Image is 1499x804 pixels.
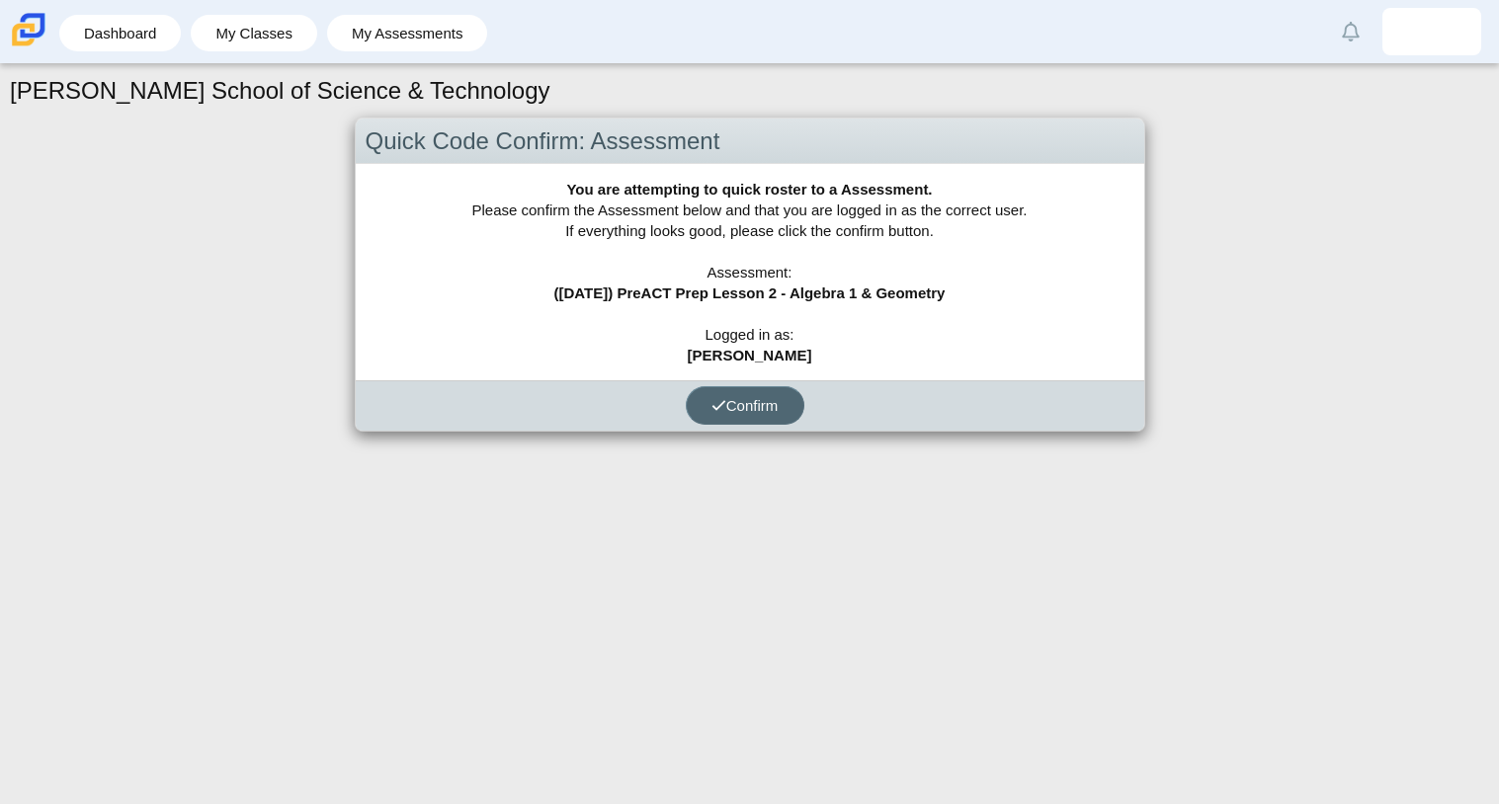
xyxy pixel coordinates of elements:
[686,386,804,425] button: Confirm
[711,397,779,414] span: Confirm
[688,347,812,363] b: [PERSON_NAME]
[8,37,49,53] a: Carmen School of Science & Technology
[10,74,550,108] h1: [PERSON_NAME] School of Science & Technology
[1416,16,1448,47] img: brendaliz.rivera-r.SQBq0i
[337,15,478,51] a: My Assessments
[201,15,307,51] a: My Classes
[356,119,1144,165] div: Quick Code Confirm: Assessment
[356,164,1144,380] div: Please confirm the Assessment below and that you are logged in as the correct user. If everything...
[1329,10,1373,53] a: Alerts
[554,284,946,301] b: ([DATE]) PreACT Prep Lesson 2 - Algebra 1 & Geometry
[1382,8,1481,55] a: brendaliz.rivera-r.SQBq0i
[566,181,932,198] b: You are attempting to quick roster to a Assessment.
[69,15,171,51] a: Dashboard
[8,9,49,50] img: Carmen School of Science & Technology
